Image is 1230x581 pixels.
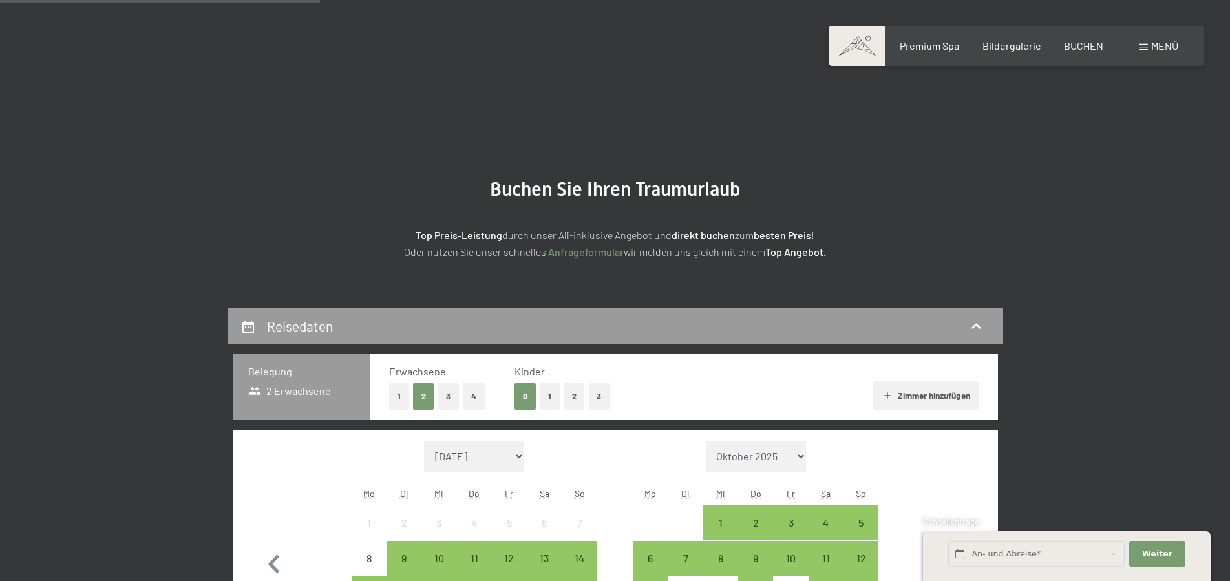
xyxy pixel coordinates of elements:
[716,488,725,499] abbr: Mittwoch
[363,488,375,499] abbr: Montag
[843,505,878,540] div: Anreise möglich
[389,365,446,377] span: Erwachsene
[668,541,703,576] div: Tue Oct 07 2025
[810,518,842,550] div: 4
[773,505,808,540] div: Anreise möglich
[490,178,741,200] span: Buchen Sie Ihren Traumurlaub
[703,505,738,540] div: Wed Oct 01 2025
[738,541,773,576] div: Anreise möglich
[514,365,545,377] span: Kinder
[773,541,808,576] div: Anreise möglich
[389,383,409,410] button: 1
[387,505,421,540] div: Anreise nicht möglich
[387,505,421,540] div: Tue Sep 02 2025
[773,505,808,540] div: Fri Oct 03 2025
[873,381,979,410] button: Zimmer hinzufügen
[528,518,560,550] div: 6
[457,505,492,540] div: Anreise nicht möglich
[457,541,492,576] div: Thu Sep 11 2025
[703,505,738,540] div: Anreise möglich
[633,541,668,576] div: Mon Oct 06 2025
[352,505,387,540] div: Anreise nicht möglich
[548,246,624,258] a: Anfrageformular
[400,488,408,499] abbr: Dienstag
[438,383,460,410] button: 3
[900,39,959,52] a: Premium Spa
[388,518,420,550] div: 2
[421,541,456,576] div: Anreise möglich
[248,364,355,379] h3: Belegung
[463,383,485,410] button: 4
[352,541,387,576] div: Anreise nicht möglich
[821,488,831,499] abbr: Samstag
[387,541,421,576] div: Tue Sep 09 2025
[774,518,807,550] div: 3
[564,383,585,410] button: 2
[575,488,585,499] abbr: Sonntag
[423,518,455,550] div: 3
[750,488,761,499] abbr: Donnerstag
[845,518,877,550] div: 5
[421,505,456,540] div: Anreise nicht möglich
[681,488,690,499] abbr: Dienstag
[416,229,502,241] strong: Top Preis-Leistung
[843,505,878,540] div: Sun Oct 05 2025
[923,516,979,527] span: Schnellanfrage
[563,518,595,550] div: 7
[527,505,562,540] div: Sat Sep 06 2025
[248,384,332,398] span: 2 Erwachsene
[457,505,492,540] div: Thu Sep 04 2025
[434,488,443,499] abbr: Mittwoch
[705,518,737,550] div: 1
[809,541,843,576] div: Anreise möglich
[493,518,525,550] div: 5
[809,541,843,576] div: Sat Oct 11 2025
[267,318,333,334] h2: Reisedaten
[540,488,549,499] abbr: Samstag
[754,229,811,241] strong: besten Preis
[843,541,878,576] div: Anreise möglich
[352,505,387,540] div: Mon Sep 01 2025
[982,39,1041,52] a: Bildergalerie
[527,541,562,576] div: Sat Sep 13 2025
[1064,39,1103,52] a: BUCHEN
[703,541,738,576] div: Wed Oct 08 2025
[492,505,527,540] div: Anreise nicht möglich
[562,541,597,576] div: Sun Sep 14 2025
[514,383,536,410] button: 0
[1151,39,1178,52] span: Menü
[492,541,527,576] div: Anreise möglich
[492,505,527,540] div: Fri Sep 05 2025
[540,383,560,410] button: 1
[292,227,938,260] p: durch unser All-inklusive Angebot und zum ! Oder nutzen Sie unser schnelles wir melden uns gleich...
[458,518,491,550] div: 4
[633,541,668,576] div: Anreise möglich
[387,541,421,576] div: Anreise möglich
[668,541,703,576] div: Anreise möglich
[492,541,527,576] div: Fri Sep 12 2025
[421,541,456,576] div: Wed Sep 10 2025
[562,505,597,540] div: Anreise nicht möglich
[809,505,843,540] div: Anreise möglich
[562,505,597,540] div: Sun Sep 07 2025
[773,541,808,576] div: Fri Oct 10 2025
[644,488,656,499] abbr: Montag
[856,488,866,499] abbr: Sonntag
[738,505,773,540] div: Anreise möglich
[421,505,456,540] div: Wed Sep 03 2025
[353,518,385,550] div: 1
[739,518,772,550] div: 2
[413,383,434,410] button: 2
[738,541,773,576] div: Thu Oct 09 2025
[457,541,492,576] div: Anreise möglich
[703,541,738,576] div: Anreise möglich
[527,505,562,540] div: Anreise nicht möglich
[469,488,480,499] abbr: Donnerstag
[765,246,826,258] strong: Top Angebot.
[1129,541,1185,567] button: Weiter
[589,383,610,410] button: 3
[505,488,513,499] abbr: Freitag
